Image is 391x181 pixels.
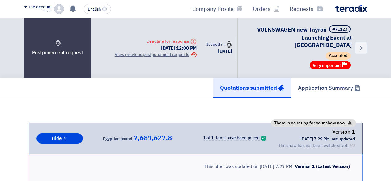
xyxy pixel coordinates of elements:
[313,62,341,68] font: Very important
[36,133,83,144] button: Hide
[298,84,353,92] font: Application Summary
[332,26,347,32] font: #71123
[32,49,83,56] font: Postponement request
[54,4,64,14] img: profile_test.png
[329,136,355,142] font: Last updated
[245,25,352,49] h5: VOLKSWAGEN new Tayron Launching Event at Azha
[192,5,234,13] font: Company Profile
[295,163,350,170] font: Version 1 (Latest Version)
[248,2,285,16] a: Orders
[300,136,329,142] font: [DATE] 7:29 PM
[206,41,224,48] font: Issued in
[220,84,277,92] font: Quotations submitted
[332,128,355,136] font: Version 1
[218,48,232,54] font: [DATE]
[278,142,349,149] font: The show has not been watched yet.
[52,135,62,142] font: Hide
[274,120,346,126] font: There is no rating for your show now.
[285,2,328,16] a: Requests
[253,5,270,13] font: Orders
[335,5,367,12] img: Teradix logo
[88,6,101,12] font: English
[134,133,172,143] font: 7,681,627.8
[161,45,197,51] font: [DATE] 12:00 PM
[115,51,189,58] font: View previous postponement requests
[147,38,189,45] font: Deadline for response
[213,78,291,98] a: Quotations submitted
[203,135,260,141] font: 1 of 1 items have been priced
[290,5,313,13] font: Requests
[204,163,292,170] font: This offer was updated on [DATE] 7:29 PM
[84,4,111,14] button: English
[29,4,52,10] font: the account
[329,53,347,59] font: Accepted
[43,9,52,14] font: Tukka
[257,25,352,49] font: VOLKSWAGEN new Tayron Launching Event at [GEOGRAPHIC_DATA]
[103,136,132,142] font: Egyptian pound
[291,78,367,98] a: Application Summary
